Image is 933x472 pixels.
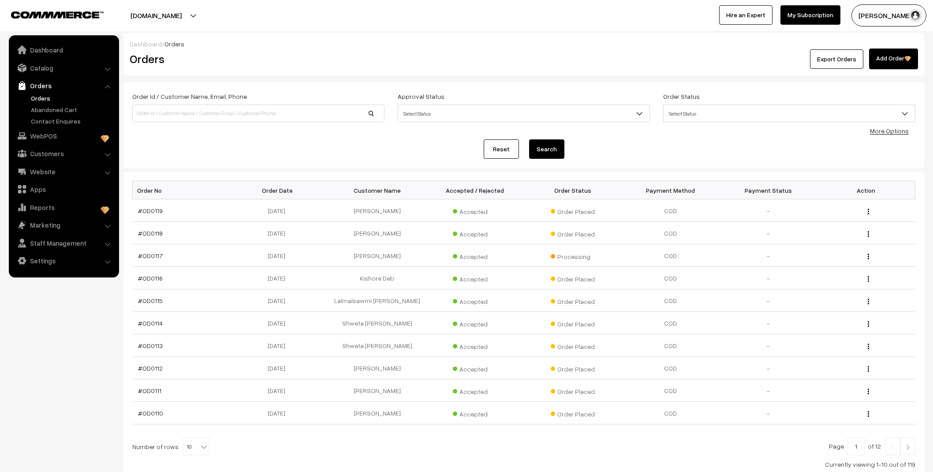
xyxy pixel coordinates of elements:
span: Accepted [453,385,497,396]
a: More Options [870,127,909,135]
a: Marketing [11,217,116,233]
a: Dashboard [130,40,162,48]
a: Website [11,164,116,180]
span: Order Placed [551,295,595,306]
a: Reset [484,139,519,159]
img: Menu [868,231,869,237]
span: Order Placed [551,407,595,419]
th: Order Date [230,181,328,199]
div: Currently viewing 1-10 out of 119 [132,460,915,469]
a: #OD0117 [138,252,163,259]
img: Menu [868,411,869,417]
span: Accepted [453,407,497,419]
td: Lalmalsawmi [PERSON_NAME] [328,289,426,312]
a: Reports [11,199,116,215]
a: Abandoned Cart [29,105,116,114]
span: Order Placed [551,317,595,329]
span: Processing [551,250,595,261]
a: Contact Enquires [29,116,116,126]
a: Dashboard [11,42,116,58]
a: #OD0114 [138,319,163,327]
button: Export Orders [810,49,863,69]
th: Action [817,181,915,199]
h2: Orders [130,52,384,66]
td: COD [622,379,720,402]
label: Approval Status [398,92,444,101]
td: COD [622,357,720,379]
a: #OD0111 [138,387,161,394]
td: [PERSON_NAME] [328,379,426,402]
span: Orders [164,40,184,48]
a: #OD0119 [138,207,163,214]
img: Menu [868,321,869,327]
th: Order Status [524,181,622,199]
a: #OD0113 [138,342,163,349]
th: Accepted / Rejected [426,181,524,199]
td: Kishore Deb [328,267,426,289]
td: [DATE] [230,244,328,267]
div: / [130,39,918,49]
a: Add Order [869,49,918,69]
td: [DATE] [230,222,328,244]
td: - [720,379,817,402]
td: [DATE] [230,402,328,424]
td: Shweta [PERSON_NAME] [328,334,426,357]
td: COD [622,334,720,357]
span: Order Placed [551,385,595,396]
a: Catalog [11,60,116,76]
span: Accepted [453,317,497,329]
td: COD [622,289,720,312]
img: Menu [868,299,869,304]
span: Accepted [453,340,497,351]
td: [DATE] [230,379,328,402]
img: user [909,9,922,22]
img: Left [889,445,897,450]
span: Order Placed [551,272,595,284]
span: Accepted [453,250,497,261]
span: 10 [183,438,209,456]
span: Select Status [663,105,915,122]
a: Settings [11,253,116,269]
td: COD [622,267,720,289]
span: Order Placed [551,362,595,374]
a: #OD0115 [138,297,163,304]
button: Search [529,139,564,159]
img: COMMMERCE [11,11,104,18]
td: [DATE] [230,357,328,379]
td: COD [622,402,720,424]
td: [PERSON_NAME] [328,222,426,244]
td: - [720,357,817,379]
td: - [720,267,817,289]
img: Menu [868,389,869,394]
th: Customer Name [328,181,426,199]
td: [DATE] [230,334,328,357]
span: Select Status [398,106,649,121]
a: Orders [11,78,116,94]
img: Menu [868,254,869,259]
a: WebPOS [11,128,116,144]
td: COD [622,312,720,334]
a: #OD0112 [138,364,163,372]
span: Accepted [453,272,497,284]
label: Order Status [663,92,700,101]
label: Order Id / Customer Name, Email, Phone [132,92,247,101]
span: 10 [183,438,209,455]
span: Order Placed [551,227,595,239]
th: Order No [133,181,231,199]
span: Number of rows [132,442,179,451]
td: COD [622,244,720,267]
a: #OD0116 [138,274,163,282]
img: Right [904,445,912,450]
span: Order Placed [551,205,595,216]
a: Customers [11,146,116,161]
td: [PERSON_NAME] [328,244,426,267]
td: [PERSON_NAME] [328,357,426,379]
a: #OD0110 [138,409,163,417]
td: [PERSON_NAME] [328,199,426,222]
a: Apps [11,181,116,197]
img: Menu [868,276,869,282]
span: Select Status [664,106,915,121]
td: - [720,244,817,267]
a: #OD0118 [138,229,163,237]
td: Shweta [PERSON_NAME] [328,312,426,334]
